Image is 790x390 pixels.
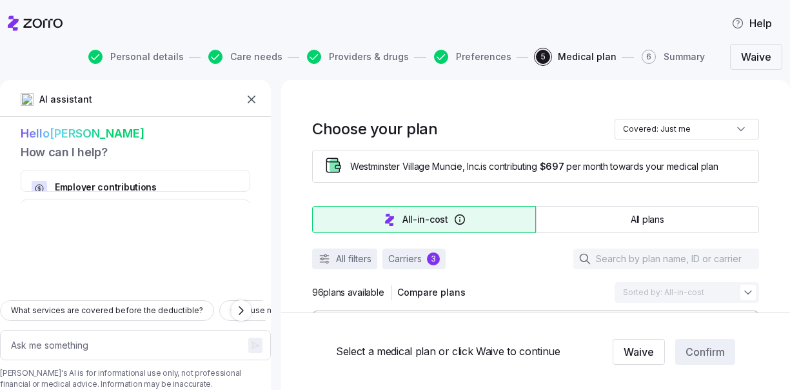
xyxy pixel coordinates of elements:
a: Preferences [431,50,511,64]
button: Waive [730,44,782,70]
span: Carriers [388,252,422,265]
span: $697 [540,160,564,173]
span: 96 plans available [312,286,384,299]
span: Help [731,15,772,31]
span: What services are covered before the deductible? [11,304,203,317]
img: ai-icon.png [21,93,34,106]
span: AI assistant [39,92,93,107]
button: Waive [613,339,665,365]
div: 3 [427,252,440,265]
button: Carriers3 [382,249,446,269]
span: Waive [624,344,654,360]
h1: Choose your plan [312,119,437,139]
button: Personal details [88,50,184,64]
span: Medical plan [558,52,617,61]
span: How can I help? [21,143,250,162]
span: Hello [PERSON_NAME] [21,125,250,143]
span: Personal details [110,52,184,61]
span: Select a medical plan or click Waive to continue [336,344,598,360]
span: Westminster Village Muncie, Inc. is contributing per month towards your medical plan [350,160,718,173]
span: Employer contributions [55,181,235,194]
button: Providers & drugs [307,50,409,64]
span: Providers & drugs [329,52,409,61]
button: Compare plans [392,282,471,303]
button: Help [721,10,782,36]
span: Care needs [230,52,282,61]
a: Care needs [206,50,282,64]
input: Search by plan name, ID or carrier [573,249,759,269]
button: Confirm [675,339,735,365]
button: Can I use my current doctors with these plans? [219,300,417,321]
span: Preferences [456,52,511,61]
span: Confirm [686,344,725,360]
input: Order by dropdown [615,282,759,303]
span: 6 [642,50,656,64]
span: Can I use my current doctors with these plans? [230,304,406,317]
button: 6Summary [642,50,705,64]
span: Summary [664,52,705,61]
a: 5Medical plan [533,50,617,64]
a: Providers & drugs [304,50,409,64]
span: All plans [631,213,664,226]
button: All filters [312,249,377,269]
a: Personal details [86,50,184,64]
span: All filters [336,252,371,265]
span: 5 [536,50,550,64]
button: 5Medical plan [536,50,617,64]
span: Waive [741,49,771,65]
button: Preferences [434,50,511,64]
button: Care needs [208,50,282,64]
span: Compare plans [397,286,466,299]
span: All-in-cost [402,213,448,226]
